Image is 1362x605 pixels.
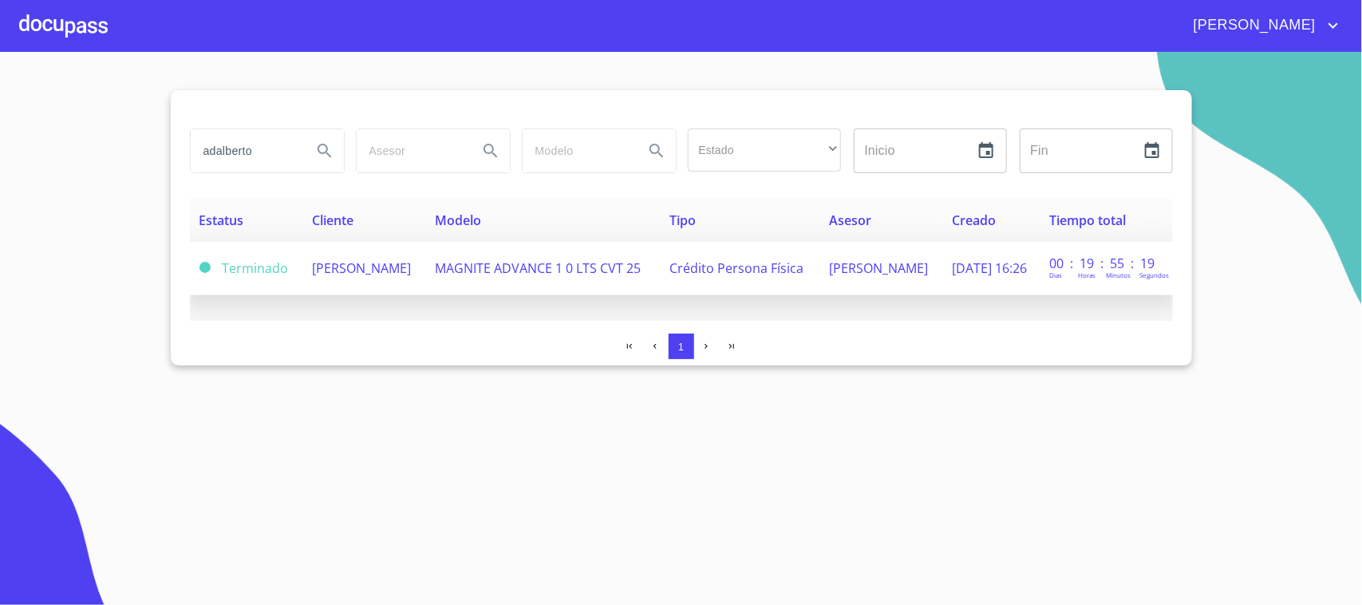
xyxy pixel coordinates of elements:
span: [PERSON_NAME] [1182,13,1324,38]
span: [DATE] 16:26 [952,259,1027,277]
button: Search [306,132,344,170]
span: [PERSON_NAME] [829,259,928,277]
span: Modelo [435,212,481,229]
span: Tiempo total [1050,212,1127,229]
span: Crédito Persona Física [669,259,803,277]
button: 1 [669,334,694,359]
p: Minutos [1107,271,1131,279]
input: search [523,129,631,172]
div: ​ [688,129,841,172]
p: Horas [1079,271,1096,279]
input: search [191,129,299,172]
p: 00 : 19 : 55 : 19 [1050,255,1158,272]
span: Asesor [829,212,871,229]
span: Terminado [223,259,289,277]
span: Terminado [199,262,211,273]
span: MAGNITE ADVANCE 1 0 LTS CVT 25 [435,259,641,277]
button: Search [472,132,510,170]
span: Tipo [669,212,696,229]
p: Dias [1050,271,1063,279]
span: Creado [952,212,996,229]
button: account of current user [1182,13,1343,38]
span: Cliente [312,212,353,229]
button: Search [638,132,676,170]
p: Segundos [1140,271,1170,279]
span: [PERSON_NAME] [312,259,411,277]
span: Estatus [199,212,244,229]
span: 1 [678,341,684,353]
input: search [357,129,465,172]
